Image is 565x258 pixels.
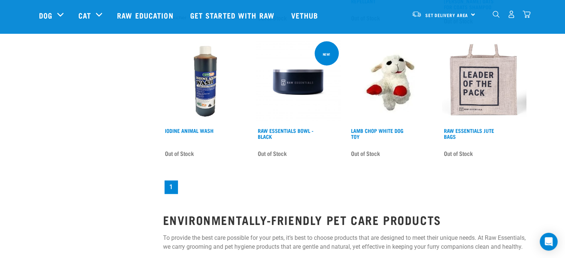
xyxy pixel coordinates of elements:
a: Cat [78,10,91,21]
a: Raw Essentials Bowl - Black [258,129,314,138]
nav: pagination [163,179,526,195]
a: Raw Education [110,0,182,30]
img: Iodine wash [163,40,247,124]
img: user.png [507,10,515,18]
img: 147206 lamb chop dog toy 2 [349,40,434,124]
span: Set Delivery Area [425,14,468,16]
span: Out of Stock [165,148,194,159]
a: Get started with Raw [183,0,284,30]
span: Out of Stock [258,148,287,159]
img: van-moving.png [412,11,422,17]
a: Lamb Chop White Dog Toy [351,129,403,138]
div: Open Intercom Messenger [540,233,558,251]
img: Black Front [256,40,340,124]
img: home-icon@2x.png [523,10,530,18]
a: Iodine Animal Wash [165,129,214,132]
strong: Environmentally-friendly pet care products [163,216,441,223]
a: Raw Essentials Jute Bags [444,129,494,138]
a: Page 1 [165,180,178,194]
span: Out of Stock [444,148,473,159]
img: home-icon-1@2x.png [493,11,500,18]
div: new! [319,49,334,60]
span: Out of Stock [351,148,380,159]
a: Dog [39,10,52,21]
img: Jute Bag With Black Square Outline With "Leader Of The Pack" Written On Front [442,40,526,124]
p: To provide the best care possible for your pets, it’s best to choose products that are designed t... [163,233,526,251]
a: Vethub [284,0,328,30]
